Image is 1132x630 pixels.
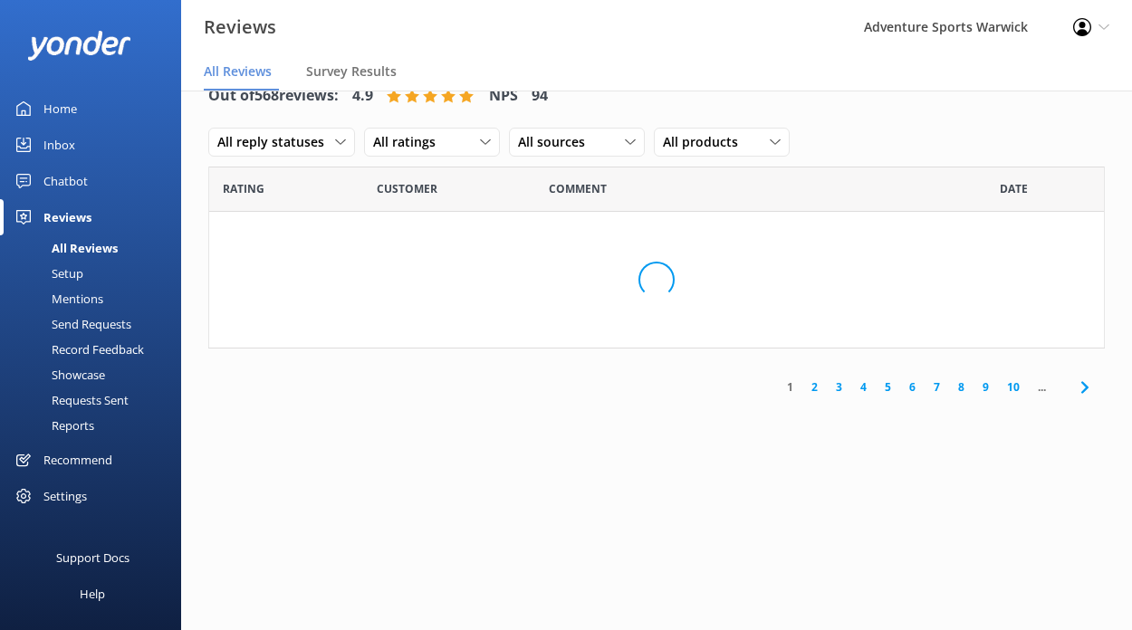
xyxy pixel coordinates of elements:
[827,378,851,396] a: 3
[998,378,1029,396] a: 10
[778,378,802,396] a: 1
[56,539,130,576] div: Support Docs
[11,387,129,413] div: Requests Sent
[217,132,335,152] span: All reply statuses
[11,286,103,311] div: Mentions
[11,311,181,337] a: Send Requests
[377,180,437,197] span: Date
[11,311,131,337] div: Send Requests
[27,31,131,61] img: yonder-white-logo.png
[489,84,518,108] h4: NPS
[352,84,373,108] h4: 4.9
[1029,378,1055,396] span: ...
[11,413,94,438] div: Reports
[373,132,446,152] span: All ratings
[802,378,827,396] a: 2
[11,337,181,362] a: Record Feedback
[43,91,77,127] div: Home
[223,180,264,197] span: Date
[11,387,181,413] a: Requests Sent
[11,235,118,261] div: All Reviews
[11,362,181,387] a: Showcase
[208,84,339,108] h4: Out of 568 reviews:
[43,478,87,514] div: Settings
[306,62,397,81] span: Survey Results
[925,378,949,396] a: 7
[11,286,181,311] a: Mentions
[900,378,925,396] a: 6
[549,180,607,197] span: Question
[11,362,105,387] div: Showcase
[11,413,181,438] a: Reports
[974,378,998,396] a: 9
[80,576,105,612] div: Help
[43,127,75,163] div: Inbox
[11,337,144,362] div: Record Feedback
[204,13,276,42] h3: Reviews
[43,163,88,199] div: Chatbot
[518,132,596,152] span: All sources
[11,235,181,261] a: All Reviews
[11,261,181,286] a: Setup
[876,378,900,396] a: 5
[204,62,272,81] span: All Reviews
[1000,180,1028,197] span: Date
[11,261,83,286] div: Setup
[43,442,112,478] div: Recommend
[532,84,548,108] h4: 94
[851,378,876,396] a: 4
[949,378,974,396] a: 8
[43,199,91,235] div: Reviews
[663,132,749,152] span: All products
